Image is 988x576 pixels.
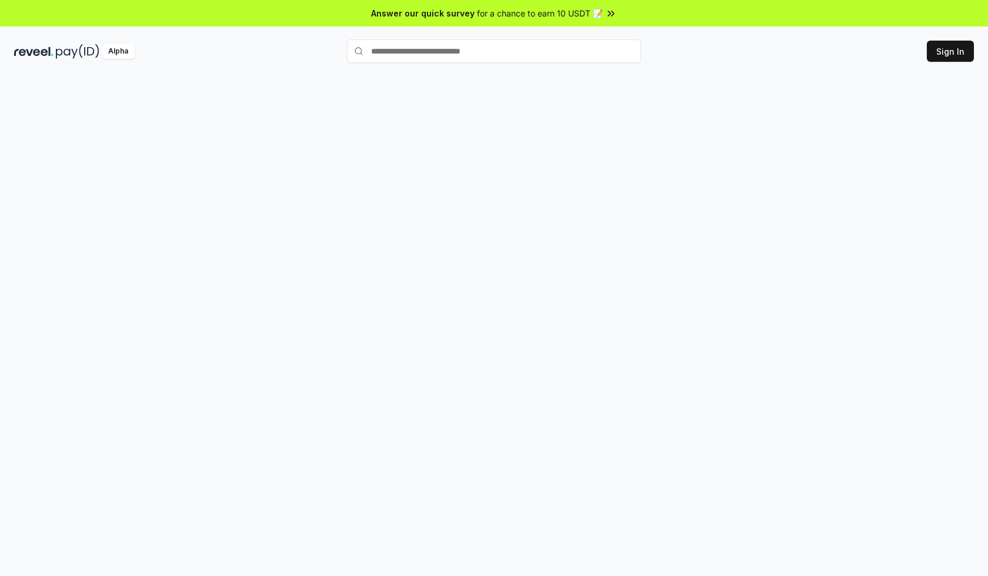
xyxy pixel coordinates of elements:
[927,41,974,62] button: Sign In
[371,7,475,19] span: Answer our quick survey
[14,44,54,59] img: reveel_dark
[56,44,99,59] img: pay_id
[477,7,603,19] span: for a chance to earn 10 USDT 📝
[102,44,135,59] div: Alpha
